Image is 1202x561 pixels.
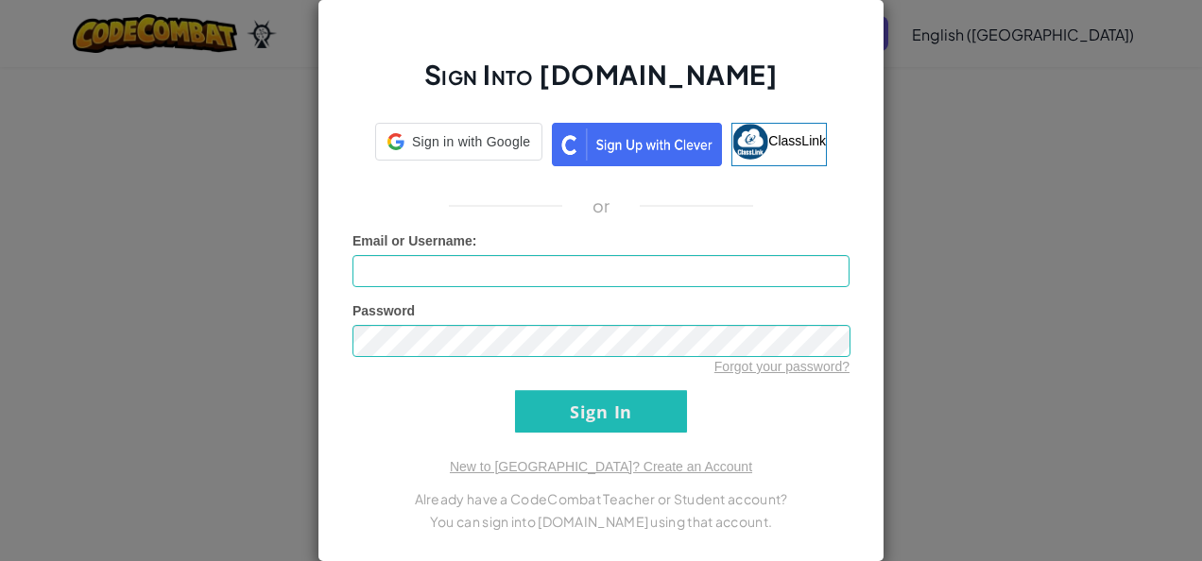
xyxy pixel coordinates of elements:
span: Email or Username [352,233,472,248]
p: or [592,195,610,217]
h2: Sign Into [DOMAIN_NAME] [352,57,850,111]
span: Sign in with Google [412,132,530,151]
span: Password [352,303,415,318]
input: Sign In [515,390,687,433]
a: Sign in with Google [375,123,542,166]
span: ClassLink [768,133,826,148]
img: classlink-logo-small.png [732,124,768,160]
img: clever_sso_button@2x.png [552,123,722,166]
label: : [352,231,477,250]
p: You can sign into [DOMAIN_NAME] using that account. [352,510,850,533]
a: Forgot your password? [714,359,850,374]
a: New to [GEOGRAPHIC_DATA]? Create an Account [450,459,752,474]
div: Sign in with Google [375,123,542,161]
p: Already have a CodeCombat Teacher or Student account? [352,487,850,510]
